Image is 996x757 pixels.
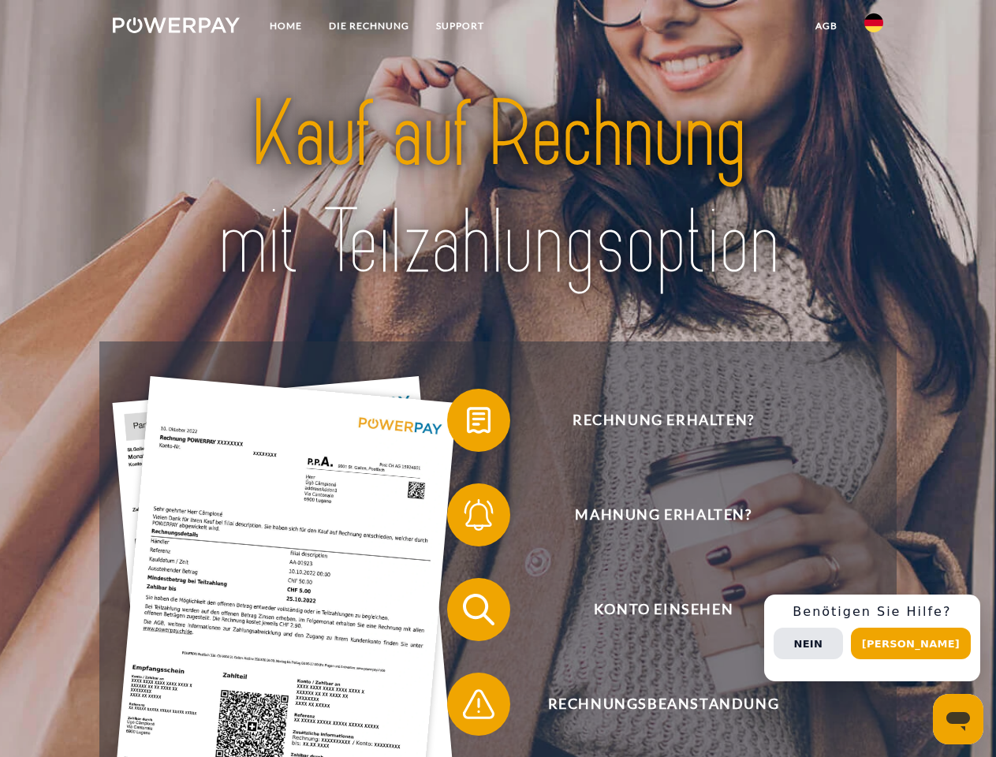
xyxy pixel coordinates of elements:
a: SUPPORT [423,12,498,40]
a: agb [802,12,851,40]
img: qb_bill.svg [459,401,498,440]
iframe: Schaltfläche zum Öffnen des Messaging-Fensters [933,694,983,744]
button: Rechnungsbeanstandung [447,673,857,736]
img: logo-powerpay-white.svg [113,17,240,33]
button: [PERSON_NAME] [851,628,971,659]
a: DIE RECHNUNG [315,12,423,40]
span: Rechnung erhalten? [470,389,856,452]
button: Konto einsehen [447,578,857,641]
img: title-powerpay_de.svg [151,76,845,302]
h3: Benötigen Sie Hilfe? [774,604,971,620]
span: Rechnungsbeanstandung [470,673,856,736]
img: qb_search.svg [459,590,498,629]
button: Rechnung erhalten? [447,389,857,452]
a: Home [256,12,315,40]
img: qb_warning.svg [459,684,498,724]
div: Schnellhilfe [764,595,980,681]
button: Nein [774,628,843,659]
button: Mahnung erhalten? [447,483,857,546]
span: Konto einsehen [470,578,856,641]
img: de [864,13,883,32]
span: Mahnung erhalten? [470,483,856,546]
img: qb_bell.svg [459,495,498,535]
